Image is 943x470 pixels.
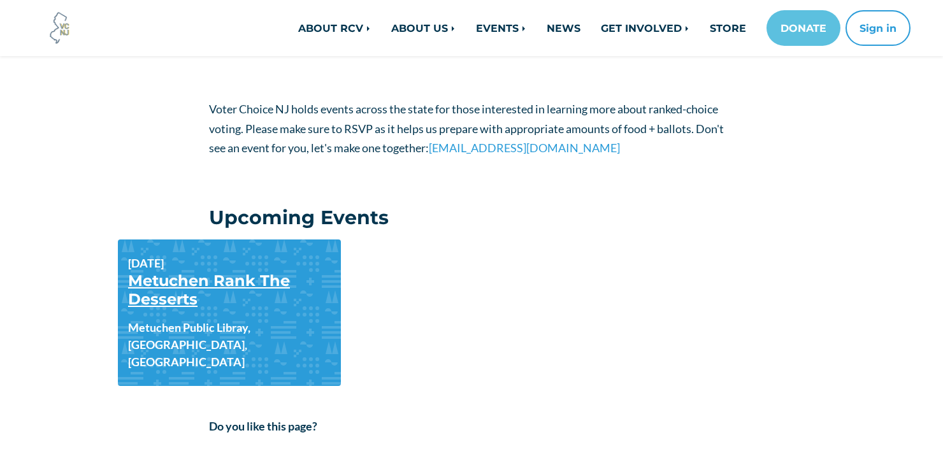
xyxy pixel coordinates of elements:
[288,15,381,41] a: ABOUT RCV
[466,15,536,41] a: EVENTS
[700,15,756,41] a: STORE
[128,256,164,270] b: [DATE]
[209,443,400,455] iframe: fb:like Facebook Social Plugin
[43,11,77,45] img: Voter Choice NJ
[536,15,591,41] a: NEWS
[429,141,620,155] a: [EMAIL_ADDRESS][DOMAIN_NAME]
[128,271,290,308] a: Metuchen Rank The Desserts
[591,15,700,41] a: GET INVOLVED
[400,438,442,451] iframe: X Post Button
[846,10,911,46] button: Sign in or sign up
[209,206,389,229] h3: Upcoming Events
[381,15,466,41] a: ABOUT US
[128,319,331,371] b: Metuchen Public Libray, [GEOGRAPHIC_DATA], [GEOGRAPHIC_DATA]
[767,10,840,46] a: DONATE
[209,419,317,433] strong: Do you like this page?
[209,99,735,158] p: Voter Choice NJ holds events across the state for those interested in learning more about ranked-...
[199,10,911,46] nav: Main navigation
